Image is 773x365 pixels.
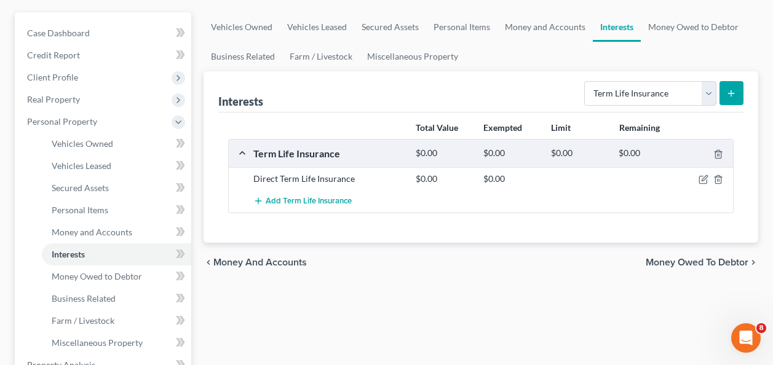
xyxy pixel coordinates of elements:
span: 8 [756,323,766,333]
div: Close [216,5,238,27]
a: Interests [593,12,641,42]
a: Money and Accounts [497,12,593,42]
a: Vehicles Leased [280,12,354,42]
span: Vehicles Owned [52,138,113,149]
span: Money Owed to Debtor [52,271,142,281]
a: Secured Assets [42,177,191,199]
a: Vehicles Leased [42,155,191,177]
textarea: Message… [10,245,236,266]
button: Home [192,5,216,28]
a: Miscellaneous Property [42,332,191,354]
button: chevron_left Money and Accounts [204,257,307,267]
h1: [PERSON_NAME] [60,6,140,15]
div: $0.00 [545,147,612,159]
strong: Limit [551,122,571,133]
p: Active 1h ago [60,15,114,28]
button: go back [8,5,31,28]
div: $0.00 [410,147,477,159]
span: Add Term Life Insurance [266,197,352,206]
a: Miscellaneous Property [360,42,466,71]
div: The court has added a new Credit Counseling Field that we need to update upon filing. Please remo... [20,134,192,218]
a: Secured Assets [354,12,426,42]
span: Personal Items [52,205,108,215]
a: Money and Accounts [42,221,191,243]
a: Interests [42,243,191,265]
a: Business Related [204,42,282,71]
a: Farm / Livestock [42,310,191,332]
span: Vehicles Leased [52,160,111,171]
span: Secured Assets [52,182,109,193]
b: 🚨ATTN: [GEOGRAPHIC_DATA] of [US_STATE] [20,104,175,127]
a: Credit Report [17,44,191,66]
span: Personal Property [27,116,97,127]
button: Upload attachment [58,271,68,281]
i: chevron_left [204,257,213,267]
strong: Total Value [416,122,458,133]
button: Gif picker [39,271,49,281]
button: Money Owed to Debtor chevron_right [646,257,758,267]
div: Interests [218,94,263,109]
div: Term Life Insurance [247,147,410,160]
strong: Exempted [483,122,522,133]
a: Vehicles Owned [42,133,191,155]
span: Farm / Livestock [52,315,114,326]
span: Business Related [52,293,116,304]
a: Case Dashboard [17,22,191,44]
button: Start recording [78,271,88,281]
span: Client Profile [27,72,78,82]
div: $0.00 [477,147,545,159]
i: chevron_right [748,257,758,267]
div: Katie says… [10,96,236,253]
div: $0.00 [477,173,545,185]
iframe: Intercom live chat [731,323,761,353]
span: Money and Accounts [52,227,132,237]
a: Vehicles Owned [204,12,280,42]
a: Personal Items [426,12,497,42]
strong: Remaining [619,122,660,133]
button: Send a message… [211,266,231,286]
div: [PERSON_NAME] • 21m ago [20,228,124,235]
span: Real Property [27,94,80,104]
span: Case Dashboard [27,28,90,38]
span: Money and Accounts [213,257,307,267]
a: Farm / Livestock [282,42,360,71]
a: Personal Items [42,199,191,221]
a: Business Related [42,288,191,310]
div: 🚨ATTN: [GEOGRAPHIC_DATA] of [US_STATE]The court has added a new Credit Counseling Field that we n... [10,96,202,226]
span: Interests [52,249,85,259]
span: Credit Report [27,50,80,60]
button: Add Term Life Insurance [253,190,352,213]
img: Profile image for Katie [35,7,55,26]
span: Money Owed to Debtor [646,257,748,267]
button: Emoji picker [19,271,29,281]
div: $0.00 [410,173,477,185]
a: Money Owed to Debtor [42,265,191,288]
div: $0.00 [612,147,680,159]
div: Direct Term Life Insurance [247,173,410,185]
span: Miscellaneous Property [52,337,143,348]
a: Money Owed to Debtor [641,12,746,42]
